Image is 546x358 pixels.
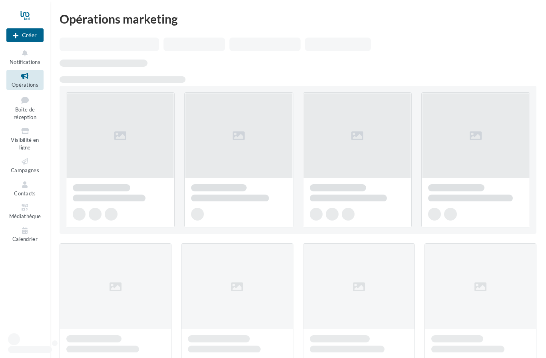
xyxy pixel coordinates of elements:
[10,59,40,65] span: Notifications
[6,93,44,122] a: Boîte de réception
[6,125,44,152] a: Visibilité en ligne
[6,28,44,42] div: Nouvelle campagne
[14,106,36,120] span: Boîte de réception
[6,47,44,67] button: Notifications
[6,28,44,42] button: Créer
[6,201,44,221] a: Médiathèque
[6,155,44,175] a: Campagnes
[6,225,44,244] a: Calendrier
[6,70,44,89] a: Opérations
[12,82,38,88] span: Opérations
[9,213,41,219] span: Médiathèque
[12,236,38,243] span: Calendrier
[6,179,44,198] a: Contacts
[14,190,36,197] span: Contacts
[11,137,39,151] span: Visibilité en ligne
[60,13,536,25] div: Opérations marketing
[11,167,39,173] span: Campagnes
